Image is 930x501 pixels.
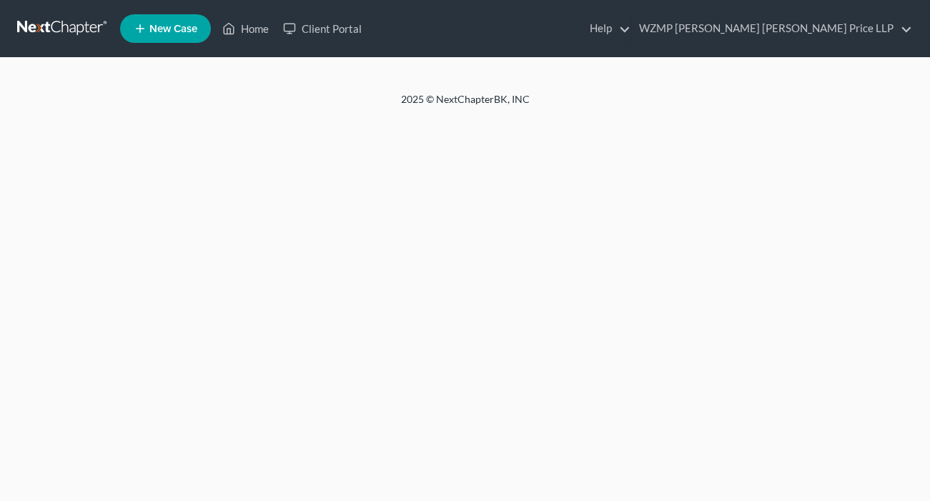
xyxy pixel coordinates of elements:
[215,16,276,41] a: Home
[58,92,873,118] div: 2025 © NextChapterBK, INC
[120,14,211,43] new-legal-case-button: New Case
[276,16,369,41] a: Client Portal
[583,16,630,41] a: Help
[632,16,912,41] a: WZMP [PERSON_NAME] [PERSON_NAME] Price LLP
